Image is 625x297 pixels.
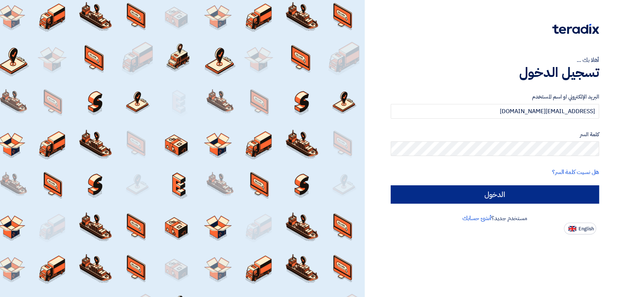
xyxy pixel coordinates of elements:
h1: تسجيل الدخول [391,64,599,81]
label: البريد الإلكتروني او اسم المستخدم [391,93,599,101]
img: en-US.png [568,226,576,231]
a: هل نسيت كلمة السر؟ [552,168,599,177]
input: الدخول [391,185,599,204]
a: أنشئ حسابك [462,214,491,223]
input: أدخل بريد العمل الإلكتروني او اسم المستخدم الخاص بك ... [391,104,599,119]
label: كلمة السر [391,130,599,139]
button: English [564,223,596,234]
span: English [579,226,594,231]
div: أهلا بك ... [391,56,599,64]
div: مستخدم جديد؟ [391,214,599,223]
img: Teradix logo [552,24,599,34]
